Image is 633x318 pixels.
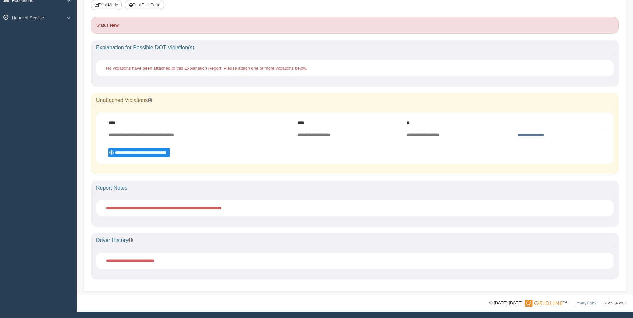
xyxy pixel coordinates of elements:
[575,301,596,305] a: Privacy Policy
[91,181,619,195] div: Report Notes
[91,233,619,248] div: Driver History
[91,93,619,108] div: Unattached Violations
[605,301,626,305] span: v. 2025.6.2839
[91,17,619,34] div: Status:
[106,66,307,71] span: No violations have been attached to this Explanation Report. Please attach one or more violations...
[110,23,119,28] strong: New
[525,300,563,307] img: Gridline
[91,40,619,55] div: Explanation for Possible DOT Violation(s)
[489,300,626,307] div: © [DATE]-[DATE] - ™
